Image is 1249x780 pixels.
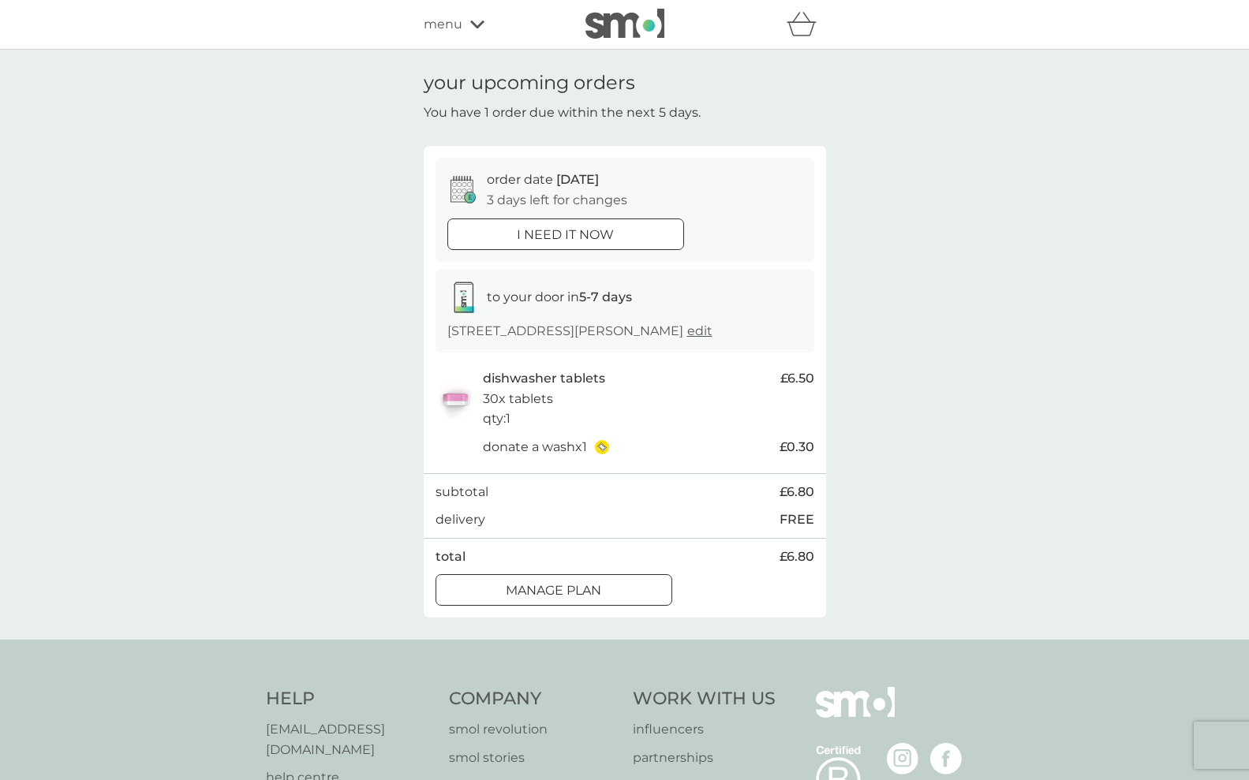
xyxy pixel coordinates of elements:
h4: Help [266,687,434,711]
a: smol revolution [449,719,617,740]
strong: 5-7 days [579,289,632,304]
span: £6.50 [780,368,814,389]
button: Manage plan [436,574,672,606]
p: Manage plan [506,580,601,601]
p: dishwasher tablets [483,368,605,389]
p: 30x tablets [483,389,553,409]
img: visit the smol Facebook page [930,743,962,774]
a: edit [687,323,712,338]
p: order date [487,170,599,190]
h1: your upcoming orders [424,72,635,95]
p: delivery [436,509,485,530]
h4: Work With Us [633,687,776,711]
p: 3 days left for changes [487,190,627,211]
a: [EMAIL_ADDRESS][DOMAIN_NAME] [266,719,434,759]
div: basket [787,9,826,40]
span: £6.80 [780,547,814,567]
img: smol [816,687,895,741]
span: menu [424,14,462,35]
a: influencers [633,719,776,740]
a: smol stories [449,748,617,768]
h4: Company [449,687,617,711]
span: [DATE] [556,172,599,187]
a: partnerships [633,748,776,768]
button: i need it now [447,218,684,250]
p: You have 1 order due within the next 5 days. [424,103,701,123]
p: [STREET_ADDRESS][PERSON_NAME] [447,321,712,341]
p: total [436,547,466,567]
p: qty : 1 [483,409,510,429]
img: visit the smol Instagram page [887,743,918,774]
p: subtotal [436,482,488,502]
span: £6.80 [780,482,814,502]
p: i need it now [517,225,614,245]
p: FREE [780,509,814,530]
p: donate a wash x 1 [483,437,587,457]
img: smol [585,9,664,39]
span: to your door in [487,289,632,304]
span: £0.30 [780,437,814,457]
